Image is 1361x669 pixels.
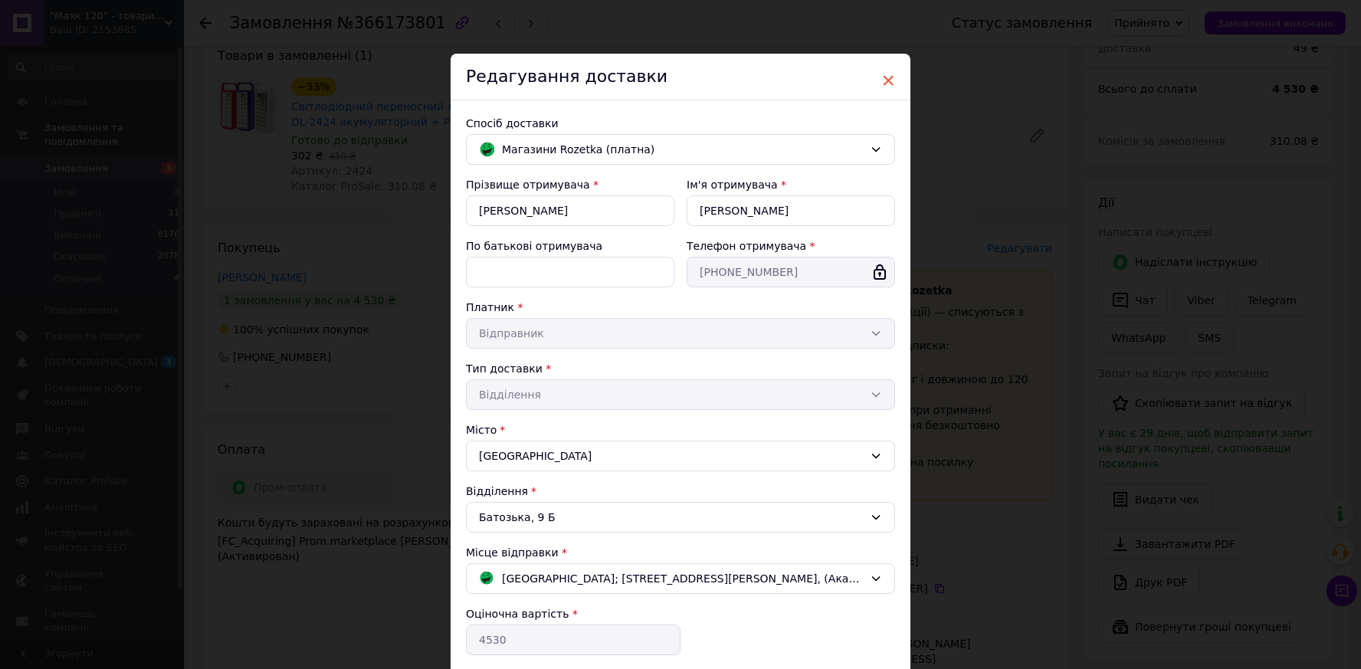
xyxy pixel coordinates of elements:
[466,116,895,131] div: Спосіб доставки
[502,570,864,587] span: [GEOGRAPHIC_DATA]; [STREET_ADDRESS][PERSON_NAME], (Академіка Глушка, ТЦ ALSU)
[466,361,895,376] div: Тип доставки
[687,179,778,191] label: Ім'я отримувача
[466,300,895,315] div: Платник
[466,179,590,191] label: Прізвище отримувача
[466,484,895,499] div: Відділення
[502,141,864,158] span: Магазини Rozetka (платна)
[881,67,895,93] span: ×
[466,240,602,252] label: По батькові отримувача
[466,608,569,620] label: Оціночна вартість
[466,422,895,438] div: Місто
[687,257,895,287] input: +380
[451,54,910,100] div: Редагування доставки
[466,441,895,471] div: [GEOGRAPHIC_DATA]
[687,240,806,252] label: Телефон отримувача
[466,502,895,533] div: Батозька, 9 Б
[466,545,895,560] div: Місце відправки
